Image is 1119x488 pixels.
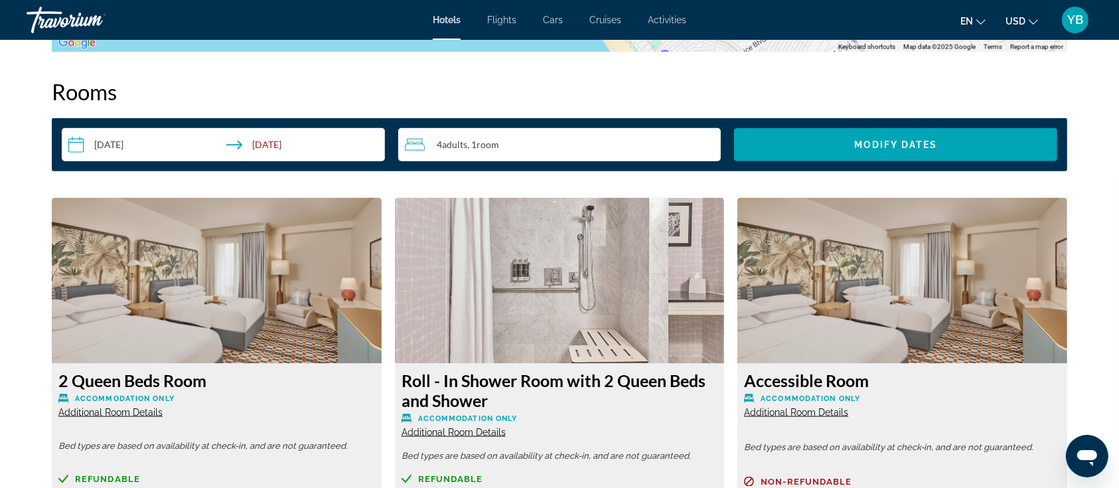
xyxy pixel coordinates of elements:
a: Activities [648,15,686,25]
span: Accommodation Only [418,414,518,423]
span: en [960,16,973,27]
h2: Rooms [52,78,1067,105]
button: Modify Dates [734,128,1057,161]
a: Open this area in Google Maps (opens a new window) [55,35,99,52]
span: Refundable [418,475,483,483]
a: Terms (opens in new tab) [984,43,1002,50]
p: Bed types are based on availability at check-in, and are not guaranteed. [58,442,375,451]
button: Keyboard shortcuts [838,42,895,52]
span: Map data ©2025 Google [903,43,976,50]
a: Refundable [402,474,718,484]
a: Report a map error [1010,43,1063,50]
span: Non-refundable [761,477,852,486]
span: Room [477,139,499,150]
button: User Menu [1058,6,1092,34]
span: YB [1067,13,1083,27]
a: Flights [487,15,516,25]
a: Cars [543,15,563,25]
h3: Roll - In Shower Room with 2 Queen Beds and Shower [402,370,718,410]
span: Adults [442,139,467,150]
a: Hotels [433,15,461,25]
a: Refundable [58,474,375,484]
span: Additional Room Details [58,407,163,418]
iframe: Button to launch messaging window [1066,435,1108,477]
span: Refundable [75,475,140,483]
span: Additional Room Details [744,407,848,418]
span: Additional Room Details [402,427,506,438]
h3: Accessible Room [744,370,1061,390]
button: Select check in and out date [62,128,385,161]
span: , 1 [467,139,499,150]
a: Cruises [589,15,621,25]
a: Travorium [27,3,159,37]
div: Search widget [62,128,1057,161]
button: Change language [960,11,986,31]
img: Google [55,35,99,52]
button: Travelers: 4 adults, 0 children [398,128,721,161]
img: 2 Queen Beds Room [52,198,382,364]
span: 4 [437,139,467,150]
span: USD [1006,16,1025,27]
span: Modify Dates [854,139,937,150]
span: Accommodation Only [761,394,860,403]
img: Roll - In Shower Room with 2 Queen Beds and Shower [395,198,725,364]
p: Bed types are based on availability at check-in, and are not guaranteed. [744,443,1061,452]
p: Bed types are based on availability at check-in, and are not guaranteed. [402,451,718,461]
button: Change currency [1006,11,1038,31]
span: Accommodation Only [75,394,175,403]
h3: 2 Queen Beds Room [58,370,375,390]
img: Accessible Room [737,198,1067,364]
